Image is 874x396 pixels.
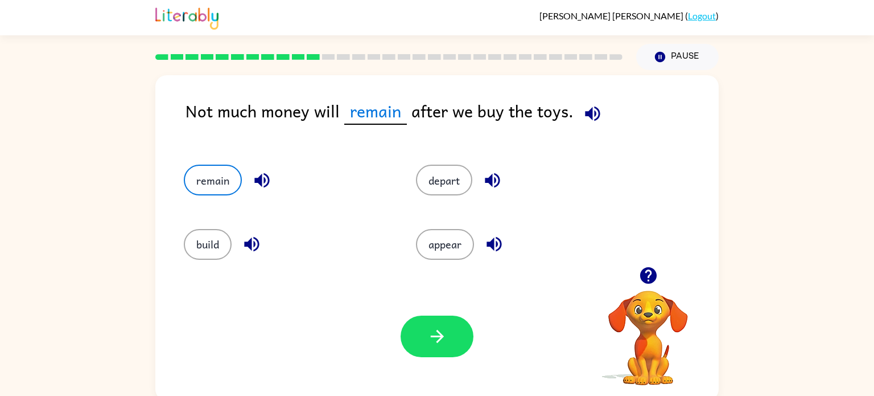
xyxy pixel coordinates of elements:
[344,98,407,125] span: remain
[539,10,685,21] span: [PERSON_NAME] [PERSON_NAME]
[539,10,719,21] div: ( )
[155,5,218,30] img: Literably
[416,165,472,195] button: depart
[416,229,474,260] button: appear
[591,273,705,387] video: Your browser must support playing .mp4 files to use Literably. Please try using another browser.
[184,229,232,260] button: build
[688,10,716,21] a: Logout
[185,98,719,142] div: Not much money will after we buy the toys.
[636,44,719,70] button: Pause
[184,165,242,195] button: remain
